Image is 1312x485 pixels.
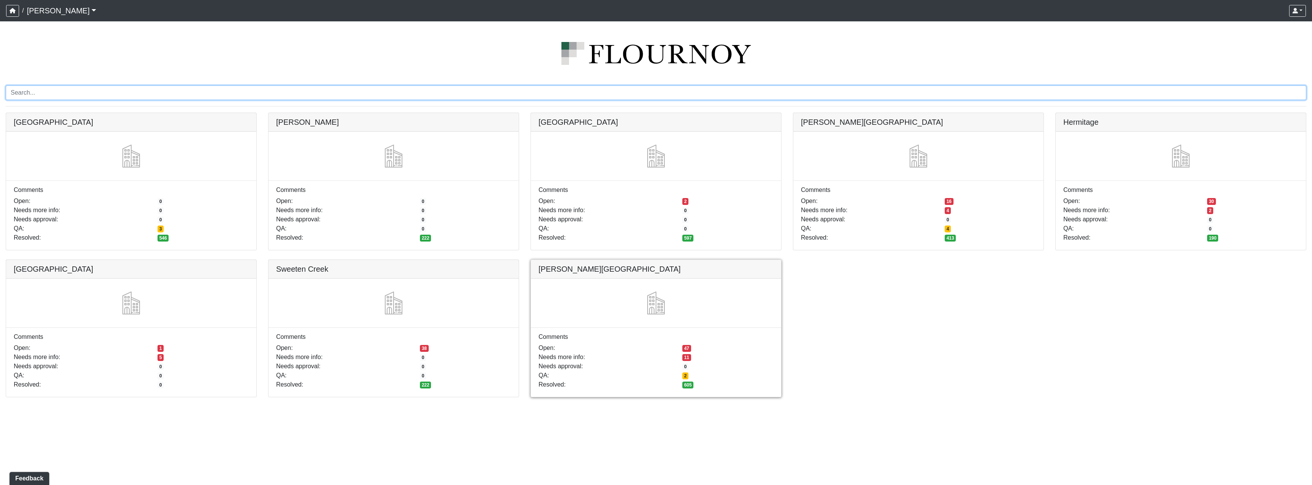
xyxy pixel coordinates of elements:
img: logo [6,42,1306,65]
iframe: Ybug feedback widget [6,470,51,485]
a: [PERSON_NAME] [27,3,96,18]
span: / [19,3,27,18]
input: Search [6,85,1306,100]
